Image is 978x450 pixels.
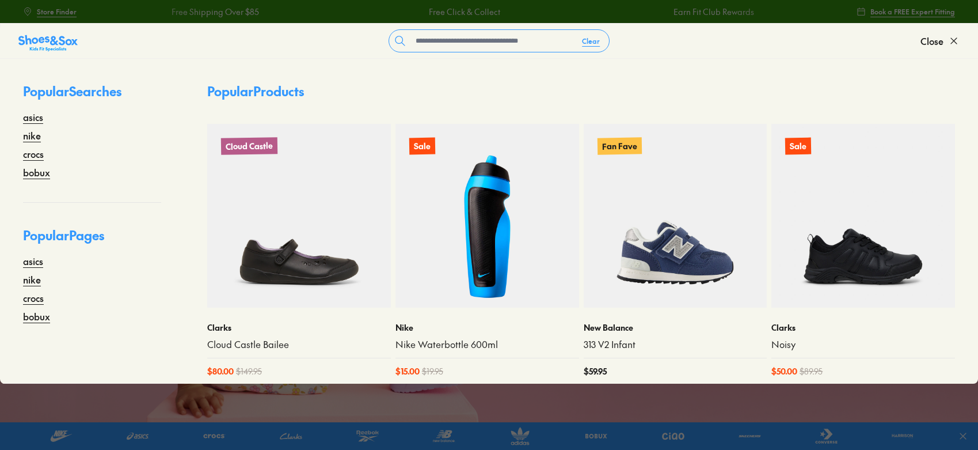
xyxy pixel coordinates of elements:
[920,28,960,54] button: Close
[395,338,579,351] a: Nike Waterbottle 600ml
[207,322,391,334] p: Clarks
[584,124,767,308] a: Fan Fave
[37,6,77,17] span: Store Finder
[207,365,234,377] span: $ 80.00
[857,1,955,22] a: Book a FREE Expert Fitting
[409,138,435,155] p: Sale
[573,31,609,51] button: Clear
[23,147,44,161] a: crocs
[395,365,420,377] span: $ 15.00
[771,124,955,308] a: Sale
[18,34,78,52] img: SNS_Logo_Responsive.svg
[23,110,43,124] a: asics
[18,32,78,50] a: Shoes &amp; Sox
[23,273,41,286] a: nike
[395,124,579,308] a: Sale
[584,322,767,334] p: New Balance
[771,365,797,377] span: $ 50.00
[170,6,258,18] a: Free Shipping Over $85
[870,6,955,17] span: Book a FREE Expert Fitting
[23,254,43,268] a: asics
[23,291,44,305] a: crocs
[23,165,50,179] a: bobux
[597,137,641,154] p: Fan Fave
[207,82,304,101] p: Popular Products
[236,365,262,377] span: $ 149.95
[771,322,955,334] p: Clarks
[23,309,50,323] a: bobux
[23,82,161,110] p: Popular Searches
[584,338,767,351] a: 313 V2 Infant
[207,124,391,308] a: Cloud Castle
[23,1,77,22] a: Store Finder
[395,322,579,334] p: Nike
[23,226,161,254] p: Popular Pages
[207,338,391,351] a: Cloud Castle Bailee
[672,6,753,18] a: Earn Fit Club Rewards
[771,338,955,351] a: Noisy
[920,34,943,48] span: Close
[23,128,41,142] a: nike
[221,137,277,155] p: Cloud Castle
[584,365,607,377] span: $ 59.95
[785,138,811,155] p: Sale
[800,365,823,377] span: $ 89.95
[422,365,443,377] span: $ 19.95
[428,6,499,18] a: Free Click & Collect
